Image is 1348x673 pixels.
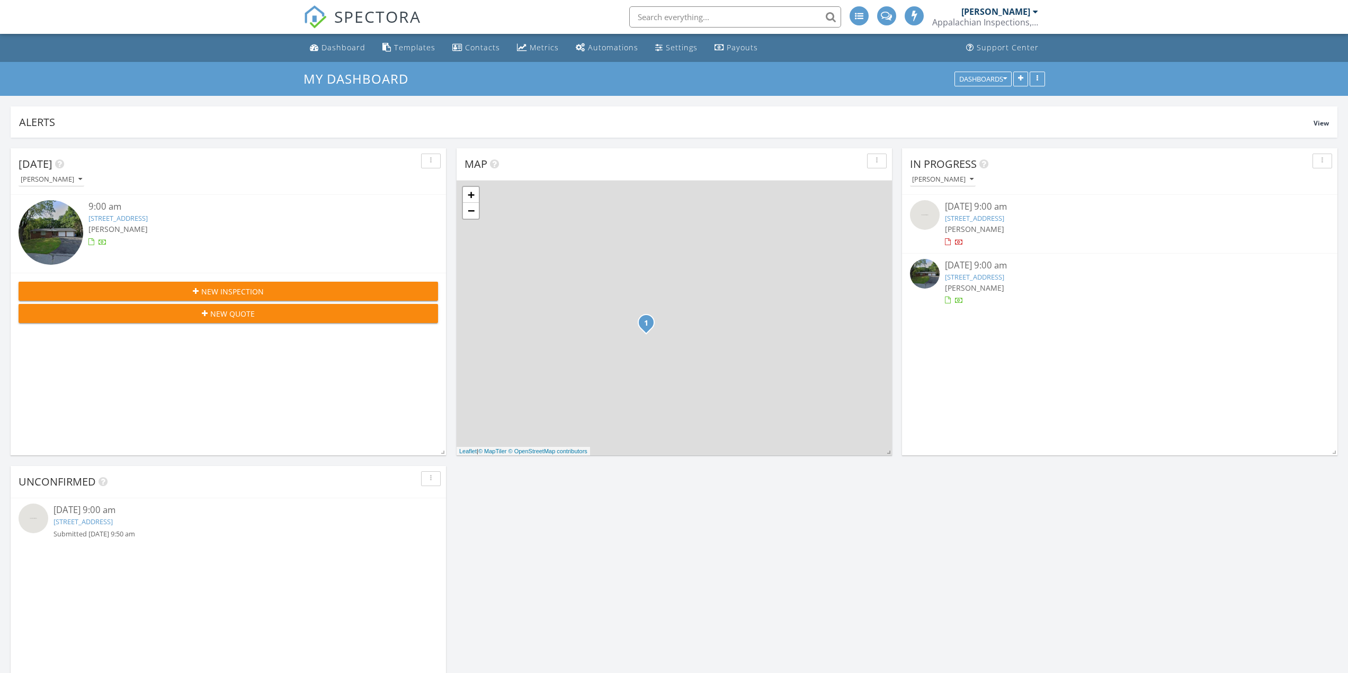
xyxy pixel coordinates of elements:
[910,173,976,187] button: [PERSON_NAME]
[463,187,479,203] a: Zoom in
[21,176,82,183] div: [PERSON_NAME]
[53,504,403,517] div: [DATE] 9:00 am
[932,17,1038,28] div: Appalachian Inspections, LLC.
[945,200,1295,213] div: [DATE] 9:00 am
[88,200,403,213] div: 9:00 am
[945,224,1004,234] span: [PERSON_NAME]
[19,282,438,301] button: New Inspection
[945,283,1004,293] span: [PERSON_NAME]
[19,115,1314,129] div: Alerts
[945,259,1295,272] div: [DATE] 9:00 am
[210,308,255,319] span: New Quote
[478,448,507,454] a: © MapTiler
[572,38,642,58] a: Automations (Advanced)
[19,504,48,533] img: streetview
[710,38,762,58] a: Payouts
[303,70,417,87] a: My Dashboard
[727,42,758,52] div: Payouts
[962,38,1043,58] a: Support Center
[910,259,940,289] img: streetview
[508,448,587,454] a: © OpenStreetMap contributors
[588,42,638,52] div: Automations
[303,5,327,29] img: The Best Home Inspection Software - Spectora
[910,157,977,171] span: In Progress
[19,474,96,489] span: Unconfirmed
[959,75,1007,83] div: Dashboards
[465,42,500,52] div: Contacts
[303,14,421,37] a: SPECTORA
[644,320,648,327] i: 1
[334,5,421,28] span: SPECTORA
[1314,119,1329,128] span: View
[465,157,487,171] span: Map
[513,38,563,58] a: Metrics
[306,38,370,58] a: Dashboard
[19,157,52,171] span: [DATE]
[19,200,83,265] img: streetview
[378,38,440,58] a: Templates
[394,42,435,52] div: Templates
[912,176,974,183] div: [PERSON_NAME]
[530,42,559,52] div: Metrics
[201,286,264,297] span: New Inspection
[945,213,1004,223] a: [STREET_ADDRESS]
[646,322,653,329] div: 515 Forest Hills Dr, Boone, NC 28607
[19,173,84,187] button: [PERSON_NAME]
[19,200,438,267] a: 9:00 am [STREET_ADDRESS] [PERSON_NAME]
[322,42,365,52] div: Dashboard
[19,304,438,323] button: New Quote
[88,213,148,223] a: [STREET_ADDRESS]
[88,224,148,234] span: [PERSON_NAME]
[457,447,590,456] div: |
[19,504,438,539] a: [DATE] 9:00 am [STREET_ADDRESS] Submitted [DATE] 9:50 am
[910,259,1329,306] a: [DATE] 9:00 am [STREET_ADDRESS] [PERSON_NAME]
[459,448,477,454] a: Leaflet
[910,200,940,230] img: streetview
[629,6,841,28] input: Search everything...
[961,6,1030,17] div: [PERSON_NAME]
[448,38,504,58] a: Contacts
[945,272,1004,282] a: [STREET_ADDRESS]
[53,529,403,539] div: Submitted [DATE] 9:50 am
[463,203,479,219] a: Zoom out
[910,200,1329,247] a: [DATE] 9:00 am [STREET_ADDRESS] [PERSON_NAME]
[954,71,1012,86] button: Dashboards
[651,38,702,58] a: Settings
[977,42,1039,52] div: Support Center
[53,517,113,526] a: [STREET_ADDRESS]
[666,42,698,52] div: Settings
